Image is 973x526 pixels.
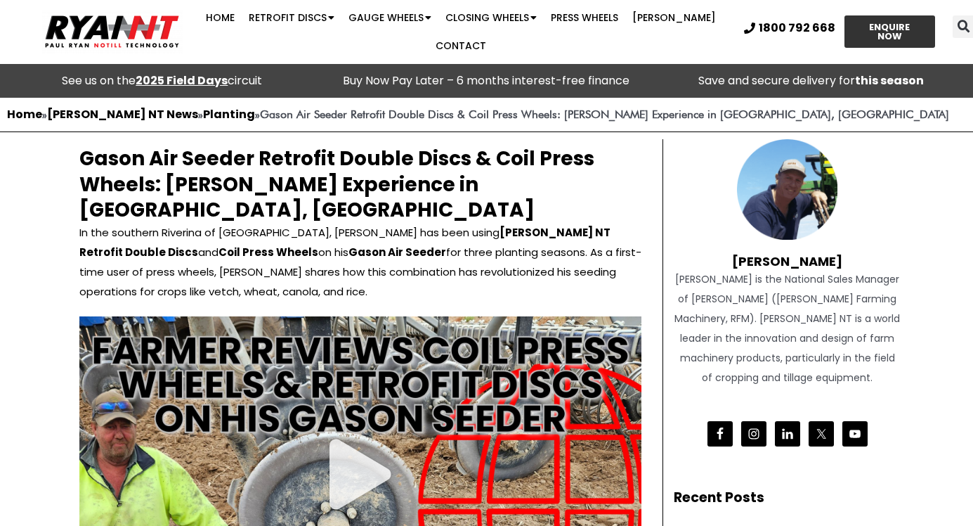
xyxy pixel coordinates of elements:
[857,23,922,41] span: ENQUIRE NOW
[7,108,949,121] span: » » »
[625,4,723,32] a: [PERSON_NAME]
[332,71,642,91] p: Buy Now Pay Later – 6 months interest-free finance
[218,245,318,259] strong: Coil Press Wheels
[189,4,734,60] nav: Menu
[855,72,924,89] strong: this season
[42,10,183,53] img: Ryan NT logo
[674,488,901,508] h2: Recent Posts
[199,4,242,32] a: Home
[674,269,901,387] div: [PERSON_NAME] is the National Sales Manager of [PERSON_NAME] ([PERSON_NAME] Farming Machinery, RF...
[544,4,625,32] a: Press Wheels
[348,245,446,259] strong: Gason Air Seeder
[674,240,901,269] h4: [PERSON_NAME]
[260,108,949,121] strong: Gason Air Seeder Retrofit Double Discs & Coil Press Wheels: [PERSON_NAME] Experience in [GEOGRAPH...
[136,72,228,89] a: 2025 Field Days
[242,4,341,32] a: Retrofit Discs
[79,146,641,223] h2: Gason Air Seeder Retrofit Double Discs & Coil Press Wheels: [PERSON_NAME] Experience in [GEOGRAPH...
[759,23,835,34] span: 1800 792 668
[203,106,255,122] a: Planting
[844,15,935,48] a: ENQUIRE NOW
[7,71,318,91] div: See us on the circuit
[429,32,493,60] a: Contact
[329,440,391,510] div: Play Video about Gason air seeder retrofit discs
[438,4,544,32] a: Closing Wheels
[47,106,198,122] a: [PERSON_NAME] NT News
[341,4,438,32] a: Gauge Wheels
[744,23,835,34] a: 1800 792 668
[7,106,42,122] a: Home
[79,223,641,302] p: In the southern Riverina of [GEOGRAPHIC_DATA], [PERSON_NAME] has been using and on his for three ...
[655,71,966,91] p: Save and secure delivery for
